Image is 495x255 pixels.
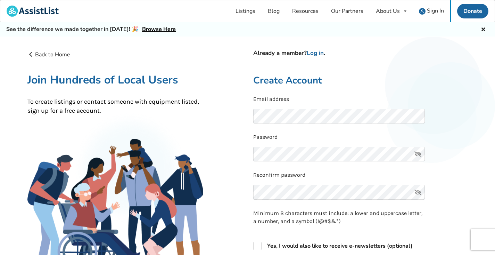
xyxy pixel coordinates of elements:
a: Donate [457,4,488,18]
p: Email address [253,95,468,103]
img: user icon [419,8,426,15]
a: user icon Sign In [413,0,450,22]
span: Sign In [427,7,444,15]
a: Our Partners [325,0,370,22]
p: To create listings or contact someone with equipment listed, sign up for a free account. [27,97,204,115]
p: Minimum 8 characters must include: a lower and uppercase letter, a number, and a symbol (!@#$&*) [253,209,425,225]
h5: See the difference we made together in [DATE]! 🎉 [6,26,176,33]
a: Listings [229,0,262,22]
a: Back to Home [27,51,71,58]
p: Password [253,133,468,141]
div: About Us [376,8,400,14]
h1: Join Hundreds of Local Users [27,73,204,87]
a: Blog [262,0,286,22]
a: Browse Here [142,25,176,33]
strong: Yes, I would also like to receive e-newsletters (optional) [267,242,413,250]
a: Log in [307,49,324,57]
h4: Already a member? . [253,49,468,57]
h2: Create Account [253,74,468,87]
a: Resources [286,0,325,22]
p: Reconfirm password [253,171,468,179]
img: assistlist-logo [7,6,59,17]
